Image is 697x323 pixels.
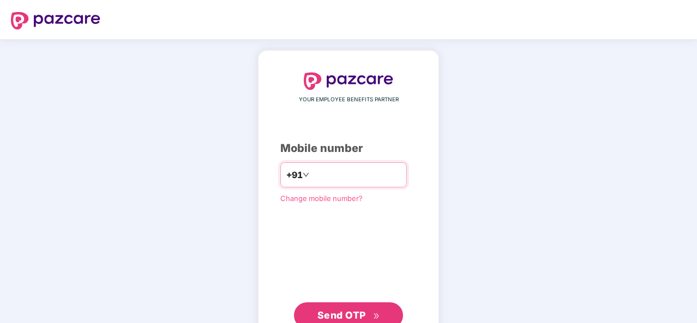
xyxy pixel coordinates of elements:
img: logo [11,12,100,29]
span: YOUR EMPLOYEE BENEFITS PARTNER [299,95,399,104]
a: Change mobile number? [280,194,363,203]
span: double-right [373,313,380,320]
span: down [303,172,309,178]
span: +91 [286,168,303,182]
div: Mobile number [280,140,417,157]
span: Send OTP [317,309,366,321]
img: logo [304,72,393,90]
